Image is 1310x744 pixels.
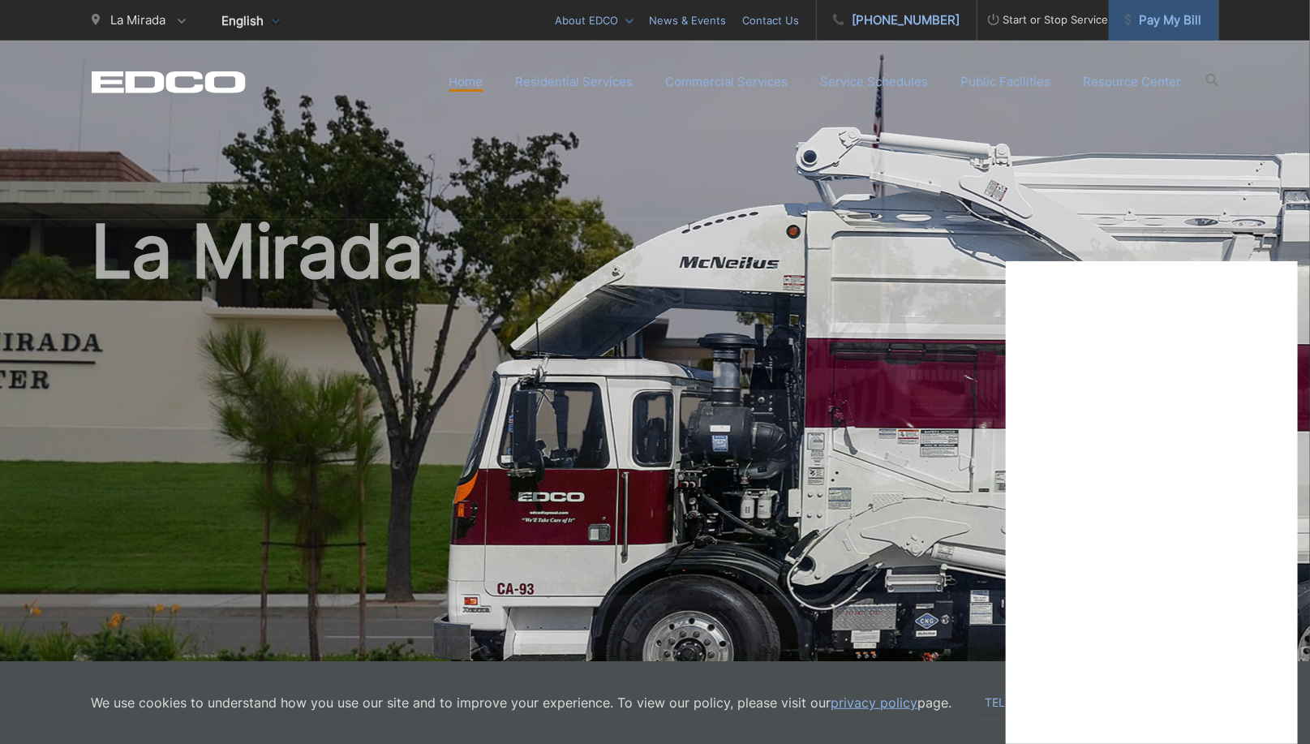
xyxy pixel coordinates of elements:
a: Home [449,72,483,92]
span: English [210,6,292,35]
span: Pay My Bill [1125,11,1202,30]
a: Commercial Services [666,72,788,92]
a: Tell me more [969,686,1085,720]
a: Residential Services [516,72,634,92]
a: Resource Center [1084,72,1182,92]
a: News & Events [650,11,727,30]
span: La Mirada [111,12,166,28]
a: EDCD logo. Return to the homepage. [92,71,246,93]
p: We use cookies to understand how you use our site and to improve your experience. To view our pol... [92,693,952,712]
a: Public Facilities [961,72,1051,92]
a: Contact Us [743,11,800,30]
a: privacy policy [831,693,918,712]
h1: La Mirada [92,211,1219,725]
a: Service Schedules [821,72,929,92]
a: About EDCO [556,11,634,30]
